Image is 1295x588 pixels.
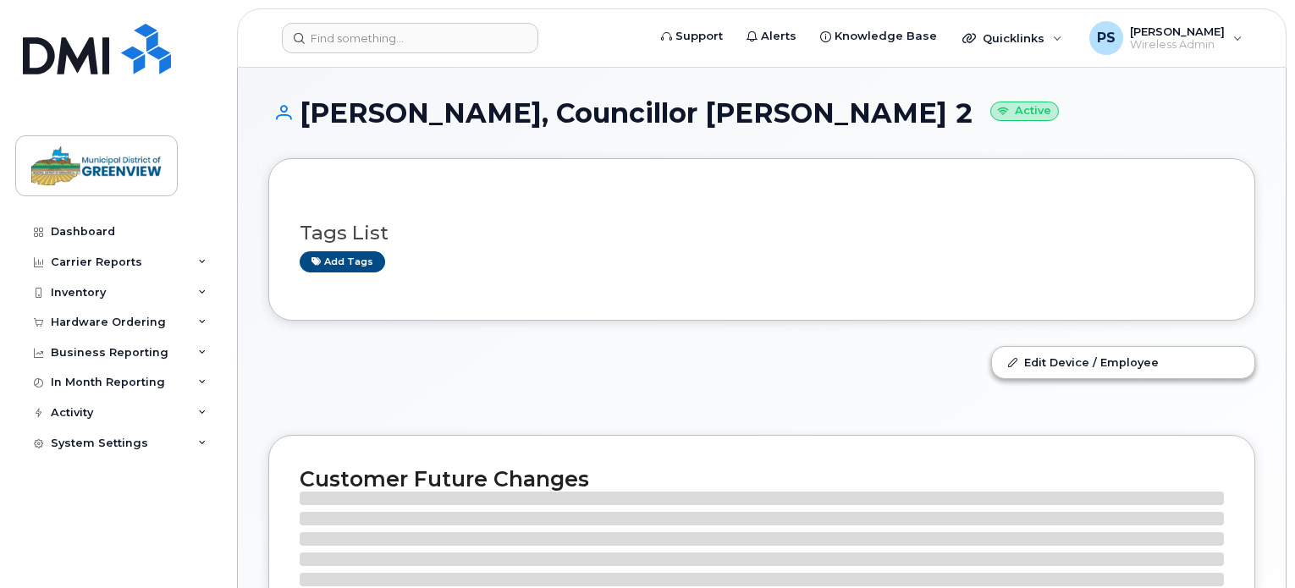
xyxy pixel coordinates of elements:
[300,466,1224,492] h2: Customer Future Changes
[300,223,1224,244] h3: Tags List
[300,251,385,272] a: Add tags
[268,98,1255,128] h1: [PERSON_NAME], Councillor [PERSON_NAME] 2
[992,347,1254,377] a: Edit Device / Employee
[990,102,1059,121] small: Active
